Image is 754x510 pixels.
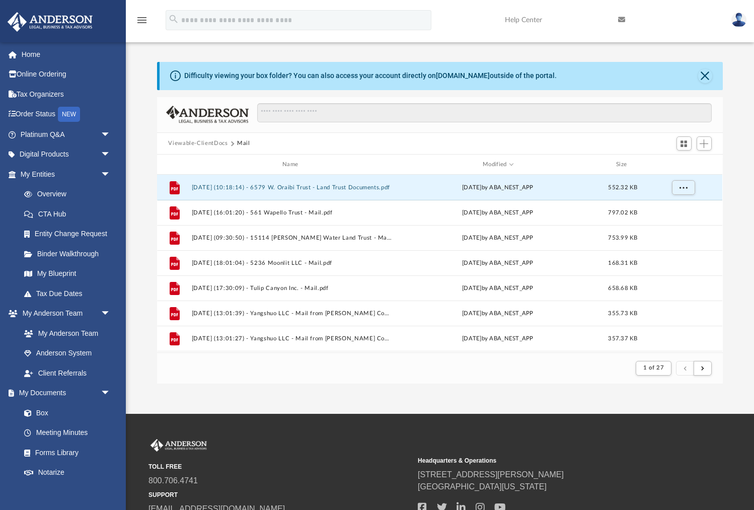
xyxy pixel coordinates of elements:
small: SUPPORT [148,490,411,499]
a: CTA Hub [14,204,126,224]
span: [DATE] [463,185,482,190]
button: [DATE] (10:18:14) - 6579 W. Oraibi Trust - Land Trust Documents.pdf [192,184,393,191]
div: grid [157,175,722,353]
button: [DATE] (13:01:39) - Yangshuo LLC - Mail from [PERSON_NAME] Community Association, Inc..pdf [192,310,393,317]
span: 357.37 KB [609,336,638,341]
button: Add [697,136,712,151]
button: [DATE] (18:01:04) - 5236 Moonlit LLC - Mail.pdf [192,260,393,266]
span: 355.73 KB [609,311,638,316]
a: menu [136,19,148,26]
input: Search files and folders [257,103,712,122]
span: arrow_drop_down [101,144,121,165]
button: 1 of 27 [636,361,671,375]
a: Meeting Minutes [14,423,121,443]
a: Entity Change Request [14,224,126,244]
a: [GEOGRAPHIC_DATA][US_STATE] [418,482,547,491]
span: arrow_drop_down [101,383,121,404]
div: Difficulty viewing your box folder? You can also access your account directly on outside of the p... [184,70,557,81]
img: User Pic [731,13,746,27]
span: 658.68 KB [609,285,638,291]
i: search [168,14,179,25]
div: [DATE] by ABA_NEST_APP [397,259,598,268]
div: Modified [397,160,598,169]
a: Order StatusNEW [7,104,126,125]
div: Name [191,160,393,169]
span: arrow_drop_down [101,124,121,145]
button: [DATE] (16:01:20) - 561 Wapello Trust - Mail.pdf [192,209,393,216]
a: Platinum Q&Aarrow_drop_down [7,124,126,144]
i: menu [136,14,148,26]
button: More options [672,180,695,195]
div: [DATE] by ABA_NEST_APP [397,234,598,243]
div: NEW [58,107,80,122]
a: Home [7,44,126,64]
a: My Anderson Team [14,323,116,343]
span: 552.32 KB [609,185,638,190]
div: Size [603,160,643,169]
span: 797.02 KB [609,210,638,215]
a: Box [14,403,116,423]
a: Online Ordering [7,64,126,85]
div: id [162,160,187,169]
a: My Entitiesarrow_drop_down [7,164,126,184]
small: Headquarters & Operations [418,456,680,465]
a: [STREET_ADDRESS][PERSON_NAME] [418,470,564,479]
button: [DATE] (17:30:09) - Tulip Canyon Inc. - Mail.pdf [192,285,393,292]
button: [DATE] (09:30:50) - 15114 [PERSON_NAME] Water Land Trust - Mail.pdf [192,235,393,241]
button: [DATE] (13:01:27) - Yangshuo LLC - Mail from [PERSON_NAME] Community Association, Inc..pdf [192,335,393,342]
div: id [648,160,718,169]
div: [DATE] by ABA_NEST_APP [397,284,598,293]
a: Client Referrals [14,363,121,383]
span: arrow_drop_down [101,304,121,324]
div: [DATE] by ABA_NEST_APP [397,334,598,343]
div: [DATE] by ABA_NEST_APP [397,309,598,318]
div: by ABA_NEST_APP [397,183,598,192]
a: Forms Library [14,443,116,463]
a: My Anderson Teamarrow_drop_down [7,304,121,324]
span: 168.31 KB [609,260,638,266]
small: TOLL FREE [148,462,411,471]
button: Close [698,69,712,83]
button: Viewable-ClientDocs [168,139,228,148]
img: Anderson Advisors Platinum Portal [5,12,96,32]
a: Tax Due Dates [14,283,126,304]
a: Binder Walkthrough [14,244,126,264]
a: My Documentsarrow_drop_down [7,383,121,403]
a: Tax Organizers [7,84,126,104]
button: Switch to Grid View [676,136,692,151]
span: arrow_drop_down [101,164,121,185]
a: Anderson System [14,343,121,363]
a: 800.706.4741 [148,476,198,485]
button: Mail [237,139,250,148]
a: My Blueprint [14,264,121,284]
a: Notarize [14,463,121,483]
img: Anderson Advisors Platinum Portal [148,439,209,452]
div: [DATE] by ABA_NEST_APP [397,208,598,217]
a: Overview [14,184,126,204]
a: [DOMAIN_NAME] [436,71,490,80]
span: 753.99 KB [609,235,638,241]
a: Digital Productsarrow_drop_down [7,144,126,165]
span: 1 of 27 [643,365,664,371]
